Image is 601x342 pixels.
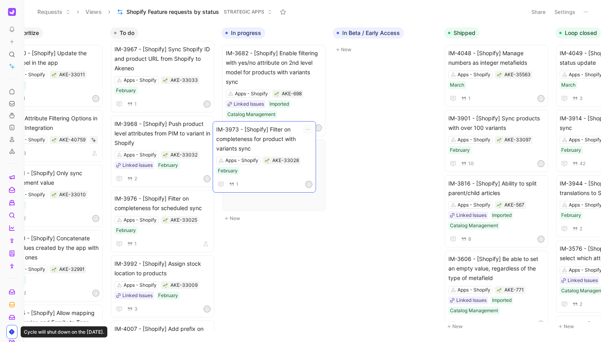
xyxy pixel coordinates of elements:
[82,6,105,18] button: Views
[51,192,57,197] button: 🌱
[445,251,548,332] a: IM-3606 - [Shopify] Be able to set an empty value, regardless of the type of metafieldApps - Shop...
[468,96,471,101] span: 1
[445,175,548,247] a: IM-3816 - [Shopify] Ability to split parent/child articlesApps - ShopifyLinked IssuesImportedCata...
[580,96,583,101] span: 3
[458,71,490,79] div: Apps - Shopify
[571,94,584,103] button: 3
[561,81,576,89] div: March
[116,226,136,234] div: February
[52,73,56,77] img: 🌱
[450,81,464,89] div: March
[126,8,219,16] span: Shopify Feature requests by status
[274,91,279,97] button: 🌱
[459,159,475,168] button: 10
[458,136,490,144] div: Apps - Shopify
[107,24,218,335] div: To do
[571,300,584,309] button: 2
[204,176,210,182] div: J
[204,101,210,107] div: J
[538,96,544,101] div: J
[492,296,512,304] div: Imported
[3,48,99,68] span: IM-3990 - [Shopify] Update the store label in the app
[3,308,99,337] span: IM-3135 - [Shopify] Allow mapping of Categories and Family to Tags Attribute
[561,211,581,219] div: February
[226,48,322,87] span: IM-3682 - [Shopify] Enable filtering with yes/no attribute on 2nd level model for products with v...
[134,307,138,311] span: 3
[234,100,264,108] div: Linked Issues
[565,29,597,37] span: Loop closed
[93,216,99,221] div: J
[126,174,139,183] button: 2
[444,322,549,331] button: New
[158,161,178,169] div: February
[111,190,214,252] a: IM-3976 - [Shopify] Filter on completeness for scheduled syncApps - ShopifyFebruary1
[51,72,57,77] button: 🌱
[269,100,289,108] div: Imported
[561,146,581,154] div: February
[580,302,582,307] span: 2
[497,73,502,77] img: 🌱
[12,136,45,144] div: Apps - Shopify
[496,287,502,293] button: 🌱
[448,254,545,283] span: IM-3606 - [Shopify] Be able to set an empty value, regardless of the type of metafield
[134,102,137,106] span: 1
[333,27,404,39] button: In Beta / Early Access
[124,216,157,224] div: Apps - Shopify
[454,29,475,37] span: Shipped
[496,137,502,143] div: 🌱
[571,159,587,168] button: 42
[59,191,86,199] div: AKE-33010
[124,76,157,84] div: Apps - Shopify
[116,87,136,95] div: February
[52,193,56,197] img: 🌱
[122,292,153,299] div: Linked Issues
[3,234,99,262] span: IM-4010 - [Shopify] Concatenate Tags values created by the app with existing ones
[120,29,134,37] span: To do
[124,151,157,159] div: Apps - Shopify
[52,138,56,143] img: 🌱
[34,6,74,18] button: Requests
[114,259,211,278] span: IM-3992 - [Shopify] Assign stock location to products
[342,29,400,37] span: In Beta / Early Access
[448,179,545,198] span: IM-3816 - [Shopify] Ability to split parent/child articles
[528,6,549,17] button: Share
[231,29,261,37] span: In progress
[171,151,198,159] div: AKE-33032
[114,44,211,73] span: IM-3967 - [Shopify] Sync Shopify ID and product URL from Shopify to Akeneo
[330,24,441,58] div: In Beta / Early AccessNew
[3,168,99,187] span: IM-3991 - [Shopify] Only sync measurement value
[504,136,531,144] div: AKE-33097
[444,27,479,39] button: Shipped
[504,286,524,294] div: AKE-771
[114,119,211,148] span: IM-3968 - [Shopify] Push product level attributes from PIM to variant in Shopify
[450,222,498,230] div: Catalog Management
[538,321,544,327] div: J
[496,72,502,77] div: 🌱
[171,281,198,289] div: AKE-33009
[111,41,214,112] a: IM-3967 - [Shopify] Sync Shopify ID and product URL from Shopify to AkeneoApps - ShopifyFebruary1J
[538,161,544,166] div: J
[163,77,168,83] div: 🌱
[12,265,45,273] div: Apps - Shopify
[93,96,99,101] div: J
[51,137,57,143] button: 🌱
[218,24,330,227] div: In progressNew
[12,71,45,79] div: Apps - Shopify
[52,267,56,272] img: 🌱
[171,216,197,224] div: AKE-33025
[163,218,168,223] img: 🌱
[59,265,85,273] div: AKE-32991
[59,136,85,144] div: AKE-40759
[450,307,498,315] div: Catalog Management
[163,152,168,158] button: 🌱
[93,290,99,296] div: J
[114,194,211,213] span: IM-3976 - [Shopify] Filter on completeness for scheduled sync
[497,203,502,208] img: 🌱
[124,281,157,289] div: Apps - Shopify
[468,161,474,166] span: 10
[333,45,438,54] button: New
